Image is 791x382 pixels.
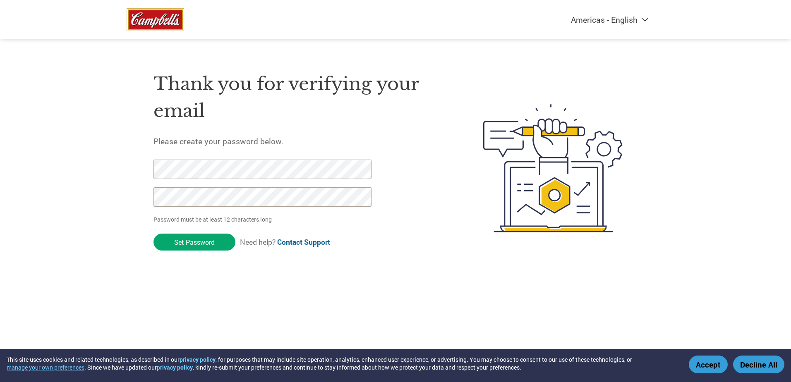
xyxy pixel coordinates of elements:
[7,356,677,371] div: This site uses cookies and related technologies, as described in our , for purposes that may incl...
[7,363,84,371] button: manage your own preferences
[153,136,444,146] h5: Please create your password below.
[153,71,444,124] h1: Thank you for verifying your email
[689,356,728,373] button: Accept
[277,237,330,247] a: Contact Support
[153,234,235,251] input: Set Password
[733,356,784,373] button: Decline All
[180,356,216,363] a: privacy policy
[153,215,374,224] p: Password must be at least 12 characters long
[127,8,184,31] img: Campbell’s
[468,59,638,278] img: create-password
[157,363,193,371] a: privacy policy
[240,237,330,247] span: Need help?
